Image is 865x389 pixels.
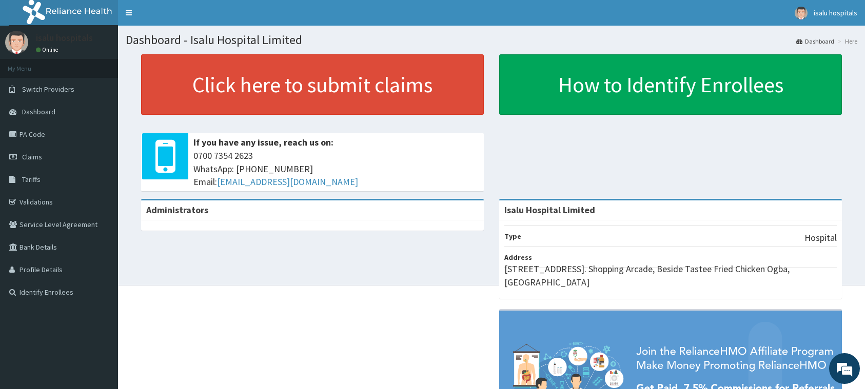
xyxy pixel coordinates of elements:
[504,253,532,262] b: Address
[22,85,74,94] span: Switch Providers
[499,54,842,115] a: How to Identify Enrollees
[796,37,834,46] a: Dashboard
[146,204,208,216] b: Administrators
[804,231,837,244] p: Hospital
[22,152,42,161] span: Claims
[126,33,857,47] h1: Dashboard - Isalu Hospital Limited
[504,262,837,289] p: [STREET_ADDRESS]. Shopping Arcade, Beside Tastee Fried Chicken Ogba, [GEOGRAPHIC_DATA]
[504,232,521,241] b: Type
[193,136,333,148] b: If you have any issue, reach us on:
[22,107,55,116] span: Dashboard
[504,204,595,216] strong: Isalu Hospital Limited
[22,175,41,184] span: Tariffs
[5,31,28,54] img: User Image
[36,33,93,43] p: isalu hospitals
[141,54,484,115] a: Click here to submit claims
[217,176,358,188] a: [EMAIL_ADDRESS][DOMAIN_NAME]
[814,8,857,17] span: isalu hospitals
[36,46,61,53] a: Online
[193,149,479,189] span: 0700 7354 2623 WhatsApp: [PHONE_NUMBER] Email:
[835,37,857,46] li: Here
[795,7,808,19] img: User Image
